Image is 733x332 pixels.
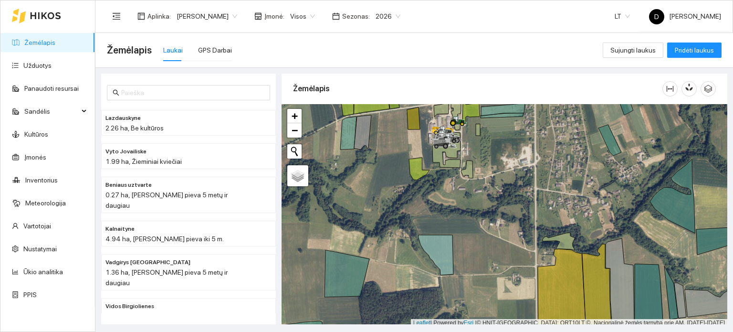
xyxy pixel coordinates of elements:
span: Visos [290,9,315,23]
a: Leaflet [413,320,430,326]
a: Kultūros [24,130,48,138]
span: Beniaus uztvarte [105,181,152,190]
span: D [654,9,659,24]
a: Inventorius [25,176,58,184]
a: Vartotojai [23,222,51,230]
span: LT [615,9,630,23]
a: Užduotys [23,62,52,69]
div: Žemėlapis [293,75,662,102]
span: search [113,89,119,96]
span: 1.36 ha, [PERSON_NAME] pieva 5 metų ir daugiau [105,268,228,287]
span: Vadgirys lanka [105,258,190,267]
span: 1.34 ha, Kukurūzai žaliajam pašaru [105,312,209,320]
a: Layers [287,165,308,186]
span: Aplinka : [147,11,171,21]
span: column-width [663,85,677,93]
span: Sujungti laukus [610,45,656,55]
a: Panaudoti resursai [24,85,79,92]
span: calendar [332,12,340,20]
a: Ūkio analitika [23,268,63,276]
span: Vidos Birgiolienes [105,302,154,311]
span: 4.94 ha, [PERSON_NAME] pieva iki 5 m. [105,235,224,243]
div: | Powered by © HNIT-[GEOGRAPHIC_DATA]; ORT10LT ©, Nacionalinė žemės tarnyba prie AM, [DATE]-[DATE] [411,319,727,327]
span: Žemėlapis [107,43,152,58]
span: Lazdauskyne [105,114,141,123]
span: 1.99 ha, Žieminiai kviečiai [105,158,182,165]
span: layout [137,12,145,20]
a: Žemėlapis [24,39,55,46]
a: Zoom in [287,109,302,123]
button: Pridėti laukus [667,43,722,58]
a: Sujungti laukus [603,46,663,54]
a: PPIS [23,291,37,299]
span: Įmonė : [264,11,284,21]
span: Sezonas : [342,11,370,21]
button: menu-fold [107,7,126,26]
a: Esri [464,320,474,326]
a: Meteorologija [25,199,66,207]
button: Initiate a new search [287,144,302,159]
span: + [292,110,298,122]
span: [PERSON_NAME] [649,12,721,20]
span: shop [254,12,262,20]
span: menu-fold [112,12,121,21]
span: | [475,320,477,326]
a: Nustatymai [23,245,57,253]
a: Zoom out [287,123,302,138]
span: Dovydas Baršauskas [177,9,237,23]
button: column-width [662,81,678,96]
span: Kalnaityne [105,225,135,234]
span: 2026 [376,9,400,23]
span: Sandėlis [24,102,79,121]
div: GPS Darbai [198,45,232,55]
div: Laukai [163,45,183,55]
span: 0.27 ha, [PERSON_NAME] pieva 5 metų ir daugiau [105,191,228,209]
input: Paieška [121,87,264,98]
a: Įmonės [24,153,46,161]
a: Pridėti laukus [667,46,722,54]
span: 2.26 ha, Be kultūros [105,124,164,132]
button: Sujungti laukus [603,43,663,58]
span: − [292,124,298,136]
span: Pridėti laukus [675,45,714,55]
span: Vyto Jovailiske [105,147,147,156]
